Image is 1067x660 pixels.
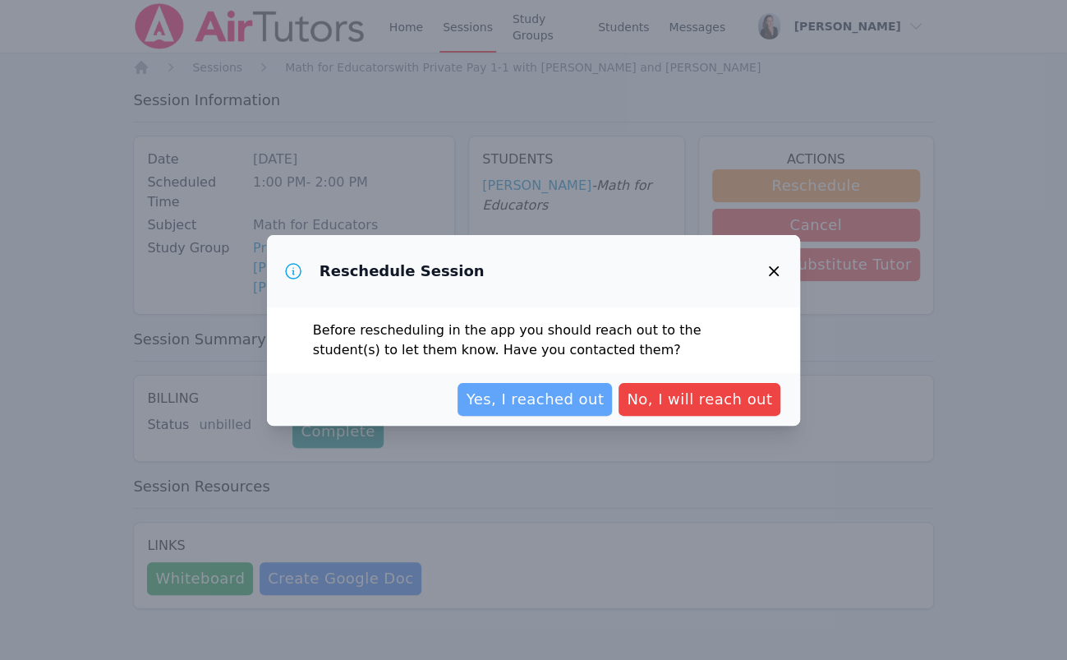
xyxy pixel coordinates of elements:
button: Yes, I reached out [458,383,612,416]
span: Yes, I reached out [466,388,604,411]
span: No, I will reach out [627,388,772,411]
button: No, I will reach out [619,383,780,416]
h3: Reschedule Session [320,261,485,281]
p: Before rescheduling in the app you should reach out to the student(s) to let them know. Have you ... [313,321,755,360]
